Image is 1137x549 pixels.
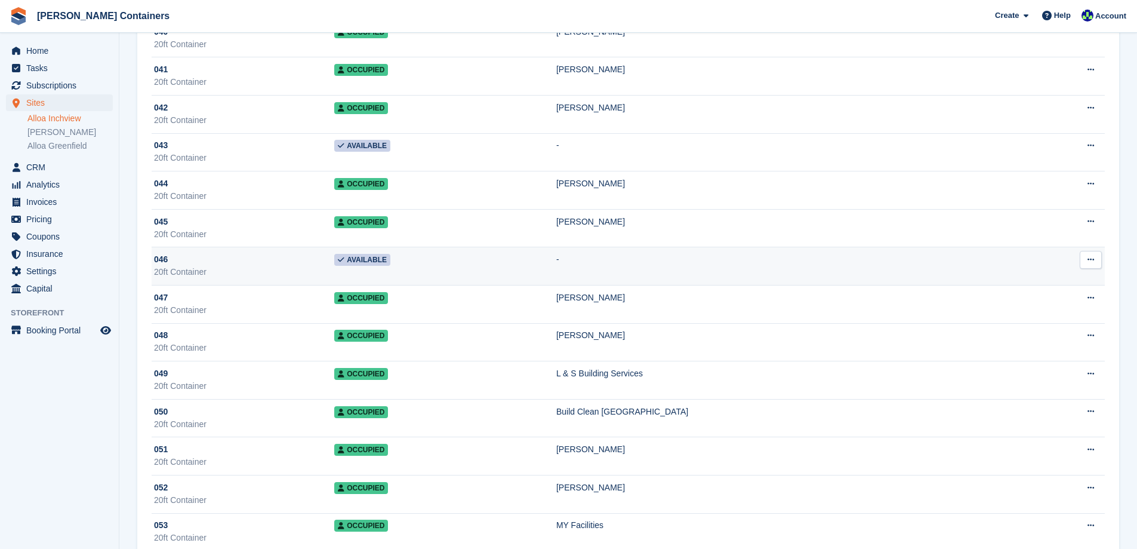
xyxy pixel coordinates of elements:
[154,367,168,380] span: 049
[154,481,168,494] span: 052
[334,406,388,418] span: Occupied
[556,329,1022,342] div: [PERSON_NAME]
[154,76,334,88] div: 20ft Container
[154,443,168,456] span: 051
[32,6,174,26] a: [PERSON_NAME] Containers
[556,443,1022,456] div: [PERSON_NAME]
[154,266,334,278] div: 20ft Container
[6,194,113,210] a: menu
[6,280,113,297] a: menu
[154,38,334,51] div: 20ft Container
[154,418,334,431] div: 20ft Container
[556,102,1022,114] div: [PERSON_NAME]
[6,228,113,245] a: menu
[26,159,98,176] span: CRM
[154,190,334,203] div: 20ft Container
[6,77,113,94] a: menu
[154,102,168,114] span: 042
[26,263,98,280] span: Settings
[26,246,98,262] span: Insurance
[26,194,98,210] span: Invoices
[6,159,113,176] a: menu
[6,211,113,228] a: menu
[334,64,388,76] span: Occupied
[26,42,98,59] span: Home
[154,519,168,532] span: 053
[154,228,334,241] div: 20ft Container
[26,94,98,111] span: Sites
[556,63,1022,76] div: [PERSON_NAME]
[995,10,1019,22] span: Create
[154,139,168,152] span: 043
[154,342,334,354] div: 20ft Container
[556,367,1022,380] div: L & S Building Services
[1081,10,1093,22] img: Audra Whitelaw
[154,152,334,164] div: 20ft Container
[154,532,334,544] div: 20ft Container
[26,228,98,245] span: Coupons
[26,322,98,339] span: Booking Portal
[556,133,1022,171] td: -
[6,263,113,280] a: menu
[334,368,388,380] span: Occupied
[154,63,168,76] span: 041
[154,114,334,127] div: 20ft Container
[26,60,98,76] span: Tasks
[334,140,390,152] span: Available
[556,216,1022,228] div: [PERSON_NAME]
[334,482,388,494] span: Occupied
[6,176,113,193] a: menu
[154,494,334,507] div: 20ft Container
[10,7,27,25] img: stora-icon-8386f47178a22dfd0bd8f6a31ec36ba5ce8667c1dd55bd0f319d3a0aa187defe.svg
[27,140,113,152] a: Alloa Greenfield
[6,94,113,111] a: menu
[154,406,168,418] span: 050
[154,456,334,468] div: 20ft Container
[334,178,388,190] span: Occupied
[556,292,1022,304] div: [PERSON_NAME]
[556,406,1022,418] div: Build Clean [GEOGRAPHIC_DATA]
[556,519,1022,532] div: MY Facilities
[154,304,334,317] div: 20ft Container
[1054,10,1071,22] span: Help
[11,307,119,319] span: Storefront
[334,216,388,228] span: Occupied
[334,292,388,304] span: Occupied
[6,60,113,76] a: menu
[26,77,98,94] span: Subscriptions
[154,253,168,266] span: 046
[1095,10,1126,22] span: Account
[98,323,113,338] a: Preview store
[334,520,388,532] span: Occupied
[556,177,1022,190] div: [PERSON_NAME]
[26,176,98,193] span: Analytics
[334,330,388,342] span: Occupied
[556,481,1022,494] div: [PERSON_NAME]
[6,322,113,339] a: menu
[334,444,388,456] span: Occupied
[26,280,98,297] span: Capital
[6,42,113,59] a: menu
[26,211,98,228] span: Pricing
[6,246,113,262] a: menu
[27,127,113,138] a: [PERSON_NAME]
[556,247,1022,286] td: -
[154,292,168,304] span: 047
[154,177,168,190] span: 044
[154,329,168,342] span: 048
[154,380,334,392] div: 20ft Container
[334,102,388,114] span: Occupied
[334,254,390,266] span: Available
[154,216,168,228] span: 045
[27,113,113,124] a: Alloa Inchview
